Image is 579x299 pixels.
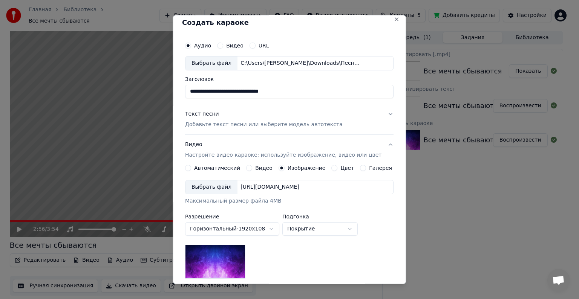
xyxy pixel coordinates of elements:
label: Галерея [369,165,392,171]
button: Текст песниДобавьте текст песни или выберите модель автотекста [185,104,394,134]
div: Выбрать файл [185,180,237,194]
label: Разрешение [185,214,279,219]
div: Видео [185,141,381,159]
div: C:\Users\[PERSON_NAME]\Downloads\Песня под Рождество (-) ([DOMAIN_NAME]).mp3 [237,59,366,67]
label: Аудио [194,43,211,48]
div: [URL][DOMAIN_NAME] [237,183,302,191]
div: Текст песни [185,110,219,118]
label: Цвет [341,165,354,171]
label: Подгонка [282,214,358,219]
label: Видео [255,165,273,171]
label: URL [259,43,269,48]
label: Видео [226,43,244,48]
div: Максимальный размер файла 4MB [185,197,394,205]
h2: Создать караоке [182,19,397,26]
div: Выбрать файл [185,56,237,70]
label: Изображение [288,165,326,171]
label: Заголовок [185,76,394,82]
p: Добавьте текст песни или выберите модель автотекста [185,121,343,128]
button: ВидеоНастройте видео караоке: используйте изображение, видео или цвет [185,135,394,165]
label: Автоматический [194,165,240,171]
p: Настройте видео караоке: используйте изображение, видео или цвет [185,151,381,159]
